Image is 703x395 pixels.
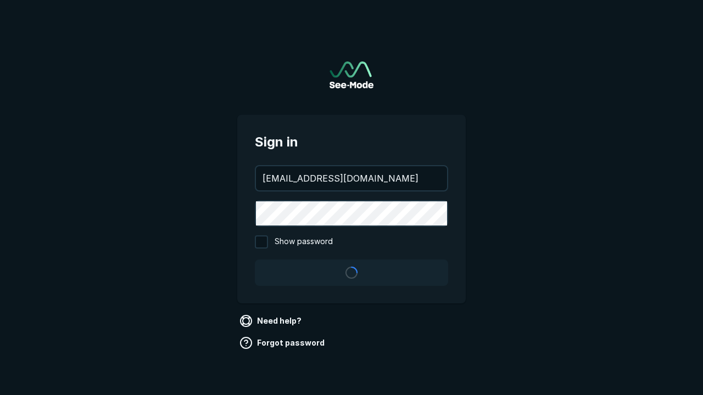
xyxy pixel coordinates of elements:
input: your@email.com [256,166,447,190]
span: Sign in [255,132,448,152]
a: Need help? [237,312,306,330]
span: Show password [275,235,333,249]
a: Forgot password [237,334,329,352]
a: Go to sign in [330,61,373,88]
img: See-Mode Logo [330,61,373,88]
